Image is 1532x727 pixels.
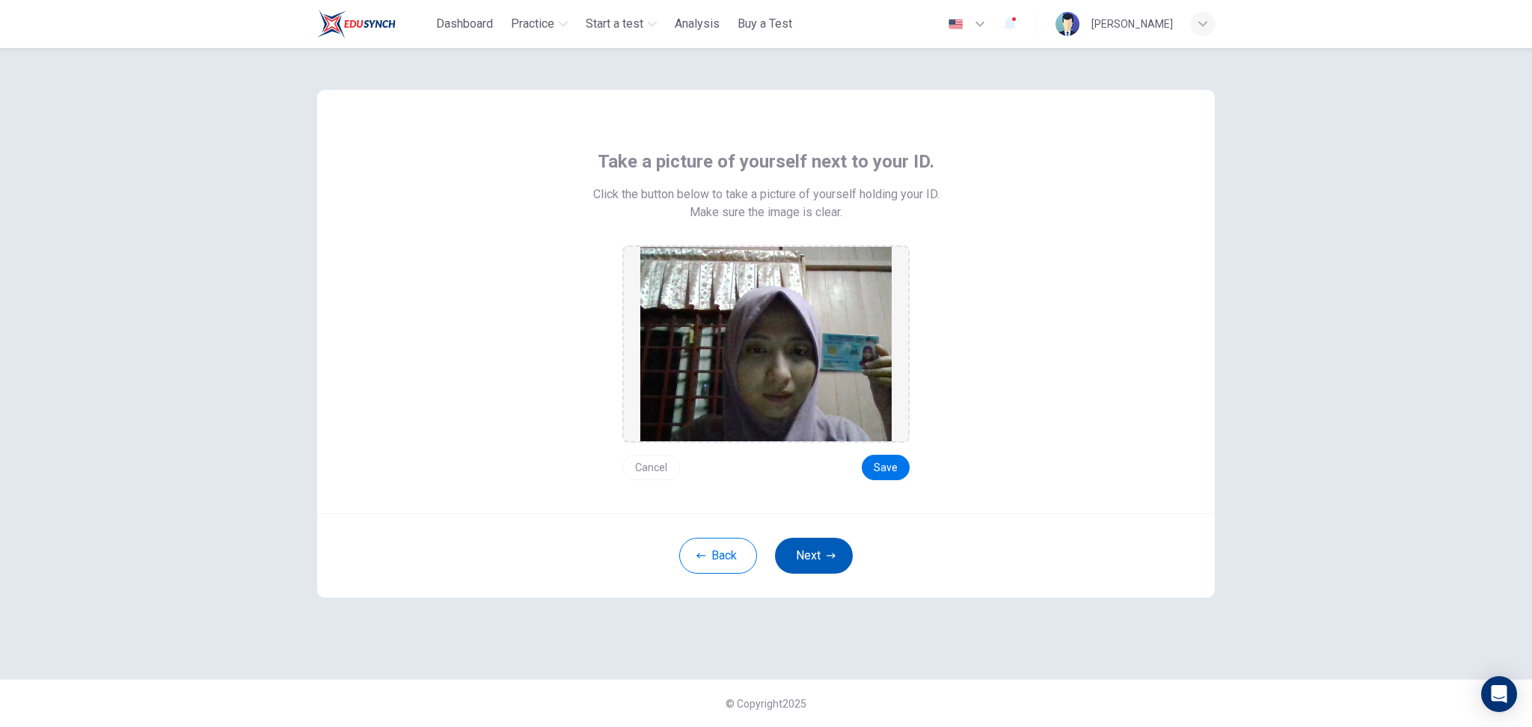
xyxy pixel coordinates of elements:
[738,15,792,33] span: Buy a Test
[1055,12,1079,36] img: Profile picture
[586,15,643,33] span: Start a test
[732,10,798,37] button: Buy a Test
[1481,676,1517,712] div: Open Intercom Messenger
[775,538,853,574] button: Next
[862,455,910,480] button: Save
[726,698,806,710] span: © Copyright 2025
[622,455,680,480] button: Cancel
[436,15,493,33] span: Dashboard
[669,10,726,37] button: Analysis
[679,538,757,574] button: Back
[505,10,574,37] button: Practice
[593,185,940,203] span: Click the button below to take a picture of yourself holding your ID.
[675,15,720,33] span: Analysis
[946,19,965,30] img: en
[598,150,934,174] span: Take a picture of yourself next to your ID.
[317,9,430,39] a: ELTC logo
[1091,15,1173,33] div: [PERSON_NAME]
[511,15,554,33] span: Practice
[430,10,499,37] button: Dashboard
[580,10,663,37] button: Start a test
[317,9,396,39] img: ELTC logo
[640,247,892,441] img: preview screemshot
[690,203,842,221] span: Make sure the image is clear.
